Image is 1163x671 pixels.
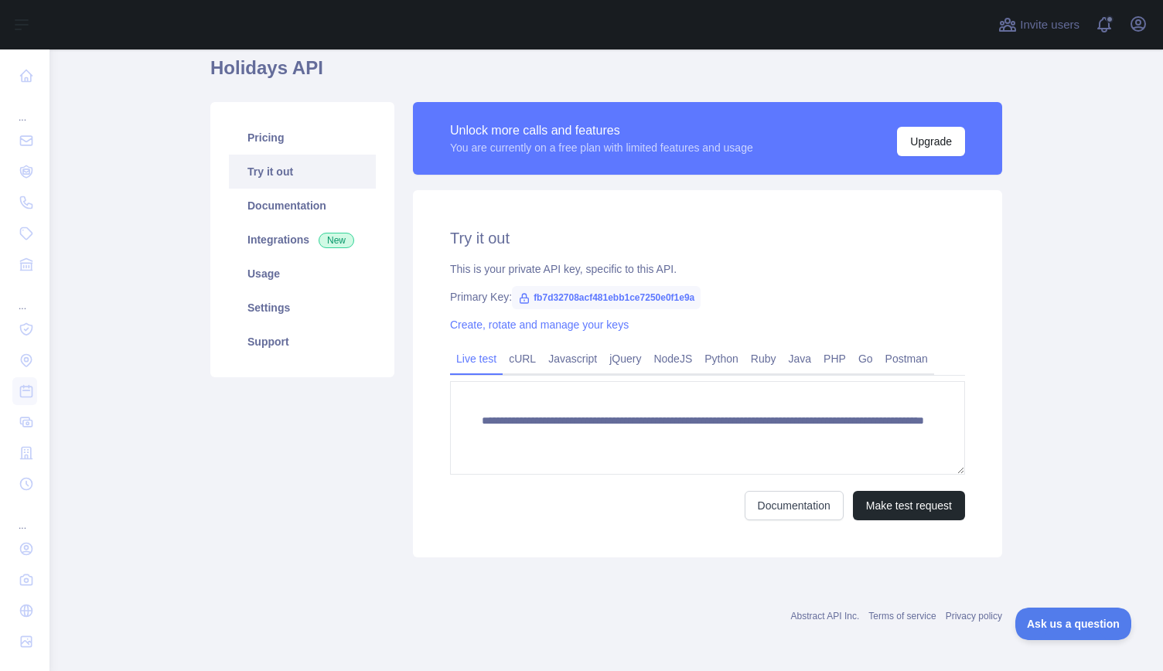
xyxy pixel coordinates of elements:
a: Live test [450,346,503,371]
button: Make test request [853,491,965,520]
h1: Holidays API [210,56,1002,93]
div: ... [12,93,37,124]
span: Invite users [1020,16,1079,34]
a: Terms of service [868,611,936,622]
div: You are currently on a free plan with limited features and usage [450,140,753,155]
a: cURL [503,346,542,371]
span: fb7d32708acf481ebb1ce7250e0f1e9a [512,286,701,309]
a: PHP [817,346,852,371]
div: Primary Key: [450,289,965,305]
a: Abstract API Inc. [791,611,860,622]
a: jQuery [603,346,647,371]
a: Settings [229,291,376,325]
a: Go [852,346,879,371]
a: Support [229,325,376,359]
a: Documentation [229,189,376,223]
a: Postman [879,346,934,371]
a: Python [698,346,745,371]
a: Javascript [542,346,603,371]
a: Pricing [229,121,376,155]
a: Java [783,346,818,371]
span: New [319,233,354,248]
iframe: Toggle Customer Support [1015,608,1132,640]
h2: Try it out [450,227,965,249]
div: Unlock more calls and features [450,121,753,140]
a: Usage [229,257,376,291]
div: ... [12,501,37,532]
a: Integrations New [229,223,376,257]
a: Try it out [229,155,376,189]
div: This is your private API key, specific to this API. [450,261,965,277]
button: Invite users [995,12,1083,37]
a: Ruby [745,346,783,371]
button: Upgrade [897,127,965,156]
div: ... [12,281,37,312]
a: NodeJS [647,346,698,371]
a: Privacy policy [946,611,1002,622]
a: Documentation [745,491,844,520]
a: Create, rotate and manage your keys [450,318,629,331]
